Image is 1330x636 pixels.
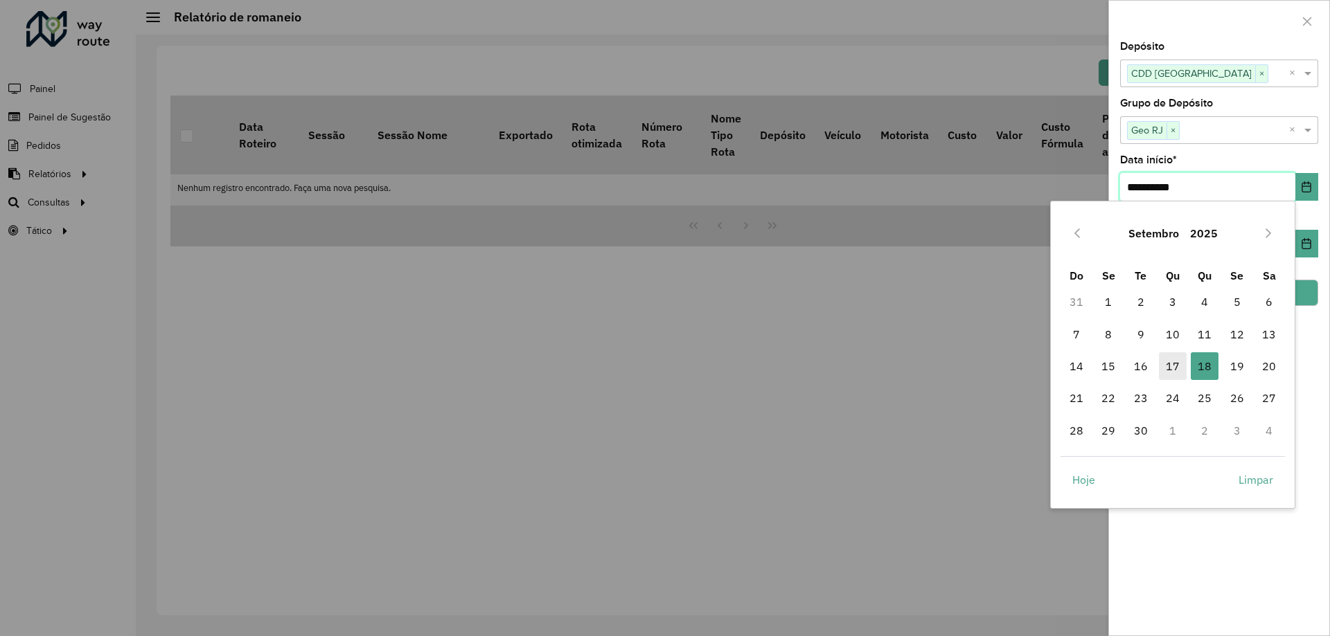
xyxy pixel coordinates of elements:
span: Se [1230,269,1243,282]
span: 25 [1191,384,1218,412]
span: 12 [1223,320,1251,348]
td: 2 [1189,415,1221,446]
button: Next Month [1257,222,1279,244]
span: Te [1135,269,1146,282]
td: 19 [1221,350,1253,382]
td: 20 [1253,350,1285,382]
span: 9 [1127,320,1155,348]
td: 11 [1189,318,1221,350]
button: Choose Month [1123,217,1185,250]
span: Do [1070,269,1083,282]
button: Choose Year [1185,217,1223,250]
td: 29 [1092,415,1124,446]
button: Previous Month [1066,222,1088,244]
span: 10 [1159,320,1187,348]
span: 29 [1094,417,1122,444]
span: 24 [1159,384,1187,412]
td: 8 [1092,318,1124,350]
span: 16 [1127,352,1155,380]
span: 19 [1223,352,1251,380]
span: Limpar [1239,471,1273,488]
td: 24 [1157,382,1189,414]
span: 18 [1191,352,1218,380]
td: 14 [1061,350,1092,382]
span: × [1167,122,1179,139]
span: Qu [1166,269,1180,282]
button: Limpar [1227,466,1285,493]
span: 5 [1223,288,1251,316]
td: 1 [1157,415,1189,446]
span: 11 [1191,320,1218,348]
span: Clear all [1289,65,1301,82]
span: 6 [1255,288,1283,316]
span: 22 [1094,384,1122,412]
td: 25 [1189,382,1221,414]
span: 3 [1159,288,1187,316]
td: 6 [1253,286,1285,318]
label: Depósito [1120,38,1164,55]
td: 17 [1157,350,1189,382]
td: 3 [1157,286,1189,318]
td: 15 [1092,350,1124,382]
td: 22 [1092,382,1124,414]
td: 16 [1124,350,1156,382]
span: 27 [1255,384,1283,412]
td: 30 [1124,415,1156,446]
span: 23 [1127,384,1155,412]
span: Sa [1263,269,1276,282]
span: 30 [1127,417,1155,444]
span: 15 [1094,352,1122,380]
span: Geo RJ [1128,122,1167,138]
span: 2 [1127,288,1155,316]
td: 27 [1253,382,1285,414]
span: 28 [1063,417,1090,444]
button: Hoje [1061,466,1107,493]
span: 14 [1063,352,1090,380]
td: 7 [1061,318,1092,350]
span: 1 [1094,288,1122,316]
td: 10 [1157,318,1189,350]
td: 21 [1061,382,1092,414]
span: CDD [GEOGRAPHIC_DATA] [1128,65,1255,82]
span: 17 [1159,352,1187,380]
span: 20 [1255,352,1283,380]
span: Qu [1198,269,1212,282]
td: 28 [1061,415,1092,446]
td: 2 [1124,286,1156,318]
span: Se [1102,269,1115,282]
span: 13 [1255,320,1283,348]
span: 7 [1063,320,1090,348]
label: Grupo de Depósito [1120,95,1213,111]
span: 4 [1191,288,1218,316]
td: 1 [1092,286,1124,318]
label: Data início [1120,152,1177,168]
span: Clear all [1289,122,1301,138]
td: 4 [1253,415,1285,446]
td: 4 [1189,286,1221,318]
td: 26 [1221,382,1253,414]
td: 3 [1221,415,1253,446]
td: 13 [1253,318,1285,350]
button: Choose Date [1295,173,1318,201]
td: 23 [1124,382,1156,414]
span: 26 [1223,384,1251,412]
span: Hoje [1072,471,1095,488]
td: 31 [1061,286,1092,318]
span: × [1255,66,1268,82]
td: 9 [1124,318,1156,350]
td: 12 [1221,318,1253,350]
div: Choose Date [1050,201,1295,508]
td: 5 [1221,286,1253,318]
button: Choose Date [1295,230,1318,257]
span: 8 [1094,320,1122,348]
span: 21 [1063,384,1090,412]
td: 18 [1189,350,1221,382]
